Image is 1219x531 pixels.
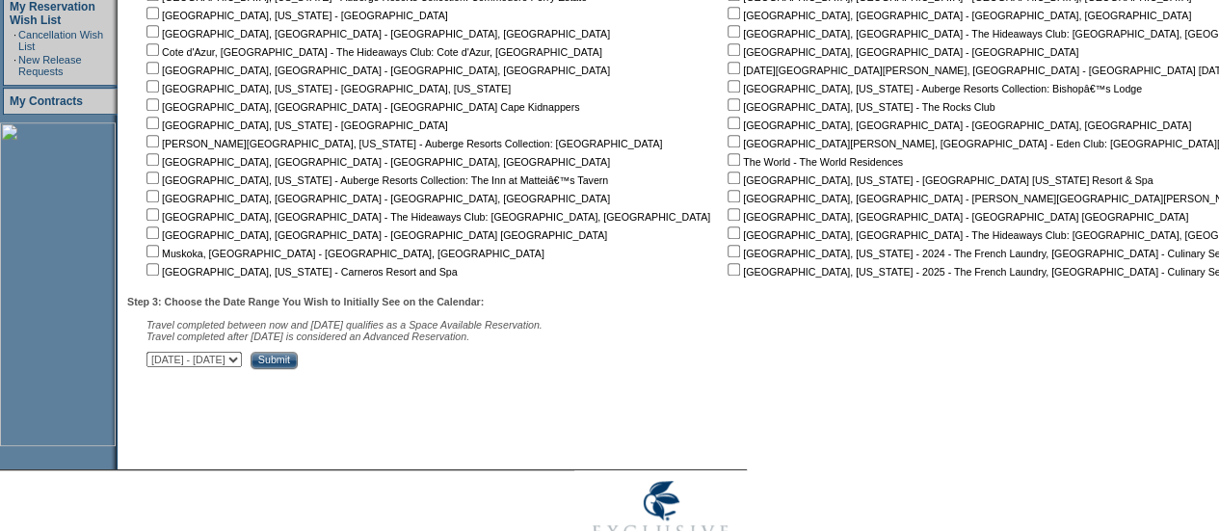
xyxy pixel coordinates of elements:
b: Step 3: Choose the Date Range You Wish to Initially See on the Calendar: [127,296,484,307]
nobr: [GEOGRAPHIC_DATA], [GEOGRAPHIC_DATA] - [GEOGRAPHIC_DATA], [GEOGRAPHIC_DATA] [143,65,610,76]
a: My Contracts [10,94,83,108]
nobr: Cote d'Azur, [GEOGRAPHIC_DATA] - The Hideaways Club: Cote d'Azur, [GEOGRAPHIC_DATA] [143,46,602,58]
nobr: [GEOGRAPHIC_DATA], [US_STATE] - Auberge Resorts Collection: The Inn at Matteiâ€™s Tavern [143,174,608,186]
nobr: [GEOGRAPHIC_DATA], [GEOGRAPHIC_DATA] - [GEOGRAPHIC_DATA] Cape Kidnappers [143,101,579,113]
td: · [13,54,16,77]
nobr: [GEOGRAPHIC_DATA], [GEOGRAPHIC_DATA] - [GEOGRAPHIC_DATA] [724,46,1078,58]
input: Submit [251,352,298,369]
nobr: [GEOGRAPHIC_DATA], [GEOGRAPHIC_DATA] - [GEOGRAPHIC_DATA] [GEOGRAPHIC_DATA] [143,229,607,241]
nobr: [GEOGRAPHIC_DATA], [US_STATE] - [GEOGRAPHIC_DATA] [143,10,448,21]
nobr: [GEOGRAPHIC_DATA], [US_STATE] - Auberge Resorts Collection: Bishopâ€™s Lodge [724,83,1142,94]
nobr: Travel completed after [DATE] is considered an Advanced Reservation. [146,331,469,342]
a: Cancellation Wish List [18,29,103,52]
nobr: [GEOGRAPHIC_DATA], [GEOGRAPHIC_DATA] - The Hideaways Club: [GEOGRAPHIC_DATA], [GEOGRAPHIC_DATA] [143,211,710,223]
a: New Release Requests [18,54,81,77]
nobr: [GEOGRAPHIC_DATA], [GEOGRAPHIC_DATA] - [GEOGRAPHIC_DATA], [GEOGRAPHIC_DATA] [724,119,1191,131]
nobr: Muskoka, [GEOGRAPHIC_DATA] - [GEOGRAPHIC_DATA], [GEOGRAPHIC_DATA] [143,248,544,259]
nobr: [GEOGRAPHIC_DATA], [US_STATE] - The Rocks Club [724,101,994,113]
nobr: [GEOGRAPHIC_DATA], [US_STATE] - [GEOGRAPHIC_DATA] [143,119,448,131]
nobr: [GEOGRAPHIC_DATA], [US_STATE] - Carneros Resort and Spa [143,266,458,278]
nobr: [GEOGRAPHIC_DATA], [GEOGRAPHIC_DATA] - [GEOGRAPHIC_DATA], [GEOGRAPHIC_DATA] [143,156,610,168]
nobr: [GEOGRAPHIC_DATA], [US_STATE] - [GEOGRAPHIC_DATA] [US_STATE] Resort & Spa [724,174,1153,186]
nobr: [PERSON_NAME][GEOGRAPHIC_DATA], [US_STATE] - Auberge Resorts Collection: [GEOGRAPHIC_DATA] [143,138,662,149]
td: · [13,29,16,52]
nobr: [GEOGRAPHIC_DATA], [GEOGRAPHIC_DATA] - [GEOGRAPHIC_DATA], [GEOGRAPHIC_DATA] [143,193,610,204]
nobr: [GEOGRAPHIC_DATA], [US_STATE] - [GEOGRAPHIC_DATA], [US_STATE] [143,83,511,94]
nobr: [GEOGRAPHIC_DATA], [GEOGRAPHIC_DATA] - [GEOGRAPHIC_DATA], [GEOGRAPHIC_DATA] [143,28,610,40]
nobr: The World - The World Residences [724,156,903,168]
span: Travel completed between now and [DATE] qualifies as a Space Available Reservation. [146,319,543,331]
nobr: [GEOGRAPHIC_DATA], [GEOGRAPHIC_DATA] - [GEOGRAPHIC_DATA] [GEOGRAPHIC_DATA] [724,211,1188,223]
nobr: [GEOGRAPHIC_DATA], [GEOGRAPHIC_DATA] - [GEOGRAPHIC_DATA], [GEOGRAPHIC_DATA] [724,10,1191,21]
